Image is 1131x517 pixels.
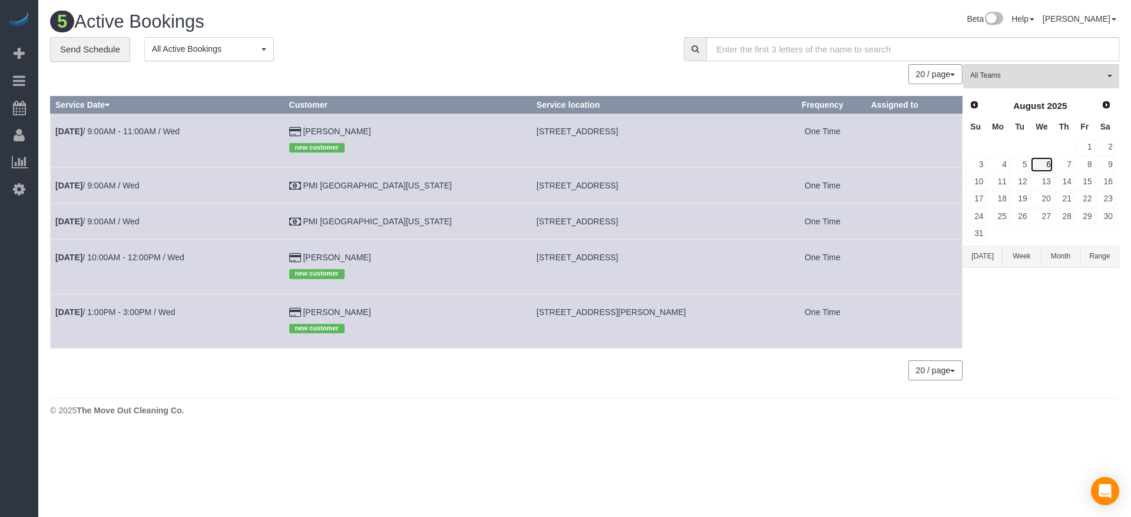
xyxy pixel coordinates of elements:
button: All Active Bookings [144,37,274,61]
a: 18 [987,191,1008,207]
span: [STREET_ADDRESS] [537,217,618,226]
button: 20 / page [908,360,963,380]
span: All Teams [970,71,1104,81]
a: 8 [1075,157,1094,173]
a: Next [1098,97,1115,114]
span: Friday [1080,122,1089,131]
span: August [1013,101,1044,111]
td: Assigned to [866,294,962,348]
a: 6 [1030,157,1053,173]
a: 13 [1030,174,1053,190]
button: All Teams [963,64,1119,88]
td: Schedule date [51,113,285,167]
td: Assigned to [866,240,962,294]
span: Tuesday [1015,122,1024,131]
span: Saturday [1100,122,1110,131]
td: Assigned to [866,113,962,167]
a: 28 [1054,208,1074,224]
span: new customer [289,143,345,153]
a: Prev [966,97,983,114]
a: 12 [1010,174,1030,190]
a: 11 [987,174,1008,190]
a: 30 [1096,208,1115,224]
span: Thursday [1059,122,1069,131]
a: 17 [965,191,986,207]
td: Assigned to [866,168,962,204]
a: 1 [1075,140,1094,155]
button: Range [1080,246,1119,267]
a: [DATE]/ 1:00PM - 3:00PM / Wed [55,307,175,317]
button: 20 / page [908,64,963,84]
img: Automaid Logo [7,12,31,28]
a: 22 [1075,191,1094,207]
span: [STREET_ADDRESS] [537,127,618,136]
nav: Pagination navigation [909,360,963,380]
td: Assigned to [866,204,962,240]
button: Month [1041,246,1080,267]
span: new customer [289,324,345,333]
i: Credit Card Payment [289,254,301,262]
td: Frequency [779,240,867,294]
div: Open Intercom Messenger [1091,477,1119,505]
a: [DATE]/ 9:00AM - 11:00AM / Wed [55,127,180,136]
span: 5 [50,11,74,32]
th: Service location [531,96,779,113]
span: All Active Bookings [152,43,259,55]
td: Service location [531,204,779,240]
td: Schedule date [51,294,285,348]
a: 2 [1096,140,1115,155]
a: [PERSON_NAME] [303,127,371,136]
b: [DATE] [55,181,82,190]
a: 24 [965,208,986,224]
b: [DATE] [55,253,82,262]
a: [DATE]/ 10:00AM - 12:00PM / Wed [55,253,184,262]
input: Enter the first 3 letters of the name to search [706,37,1119,61]
a: 15 [1075,174,1094,190]
a: 7 [1054,157,1074,173]
td: Service location [531,294,779,348]
a: Help [1011,14,1034,24]
td: Frequency [779,168,867,204]
td: Service location [531,113,779,167]
a: Beta [967,14,1003,24]
span: [STREET_ADDRESS] [537,181,618,190]
td: Frequency [779,113,867,167]
th: Assigned to [866,96,962,113]
th: Service Date [51,96,285,113]
span: [STREET_ADDRESS][PERSON_NAME] [537,307,686,317]
a: 4 [987,157,1008,173]
a: 27 [1030,208,1053,224]
a: 25 [987,208,1008,224]
a: 26 [1010,208,1030,224]
a: 9 [1096,157,1115,173]
a: 29 [1075,208,1094,224]
a: [PERSON_NAME] [1043,14,1116,24]
div: © 2025 [50,405,1119,416]
h1: Active Bookings [50,12,576,32]
a: 3 [965,157,986,173]
td: Customer [284,113,531,167]
a: 10 [965,174,986,190]
th: Customer [284,96,531,113]
button: Week [1002,246,1041,267]
td: Customer [284,204,531,240]
td: Customer [284,168,531,204]
span: Monday [992,122,1004,131]
i: Credit Card Payment [289,128,301,136]
b: [DATE] [55,217,82,226]
button: [DATE] [963,246,1002,267]
a: 21 [1054,191,1074,207]
td: Customer [284,294,531,348]
a: 19 [1010,191,1030,207]
a: [DATE]/ 9:00AM / Wed [55,181,140,190]
a: 16 [1096,174,1115,190]
span: Wednesday [1036,122,1048,131]
span: 2025 [1047,101,1067,111]
span: [STREET_ADDRESS] [537,253,618,262]
nav: Pagination navigation [909,64,963,84]
a: 5 [1010,157,1030,173]
a: 20 [1030,191,1053,207]
a: PMI [GEOGRAPHIC_DATA][US_STATE] [303,181,452,190]
a: [PERSON_NAME] [303,253,371,262]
